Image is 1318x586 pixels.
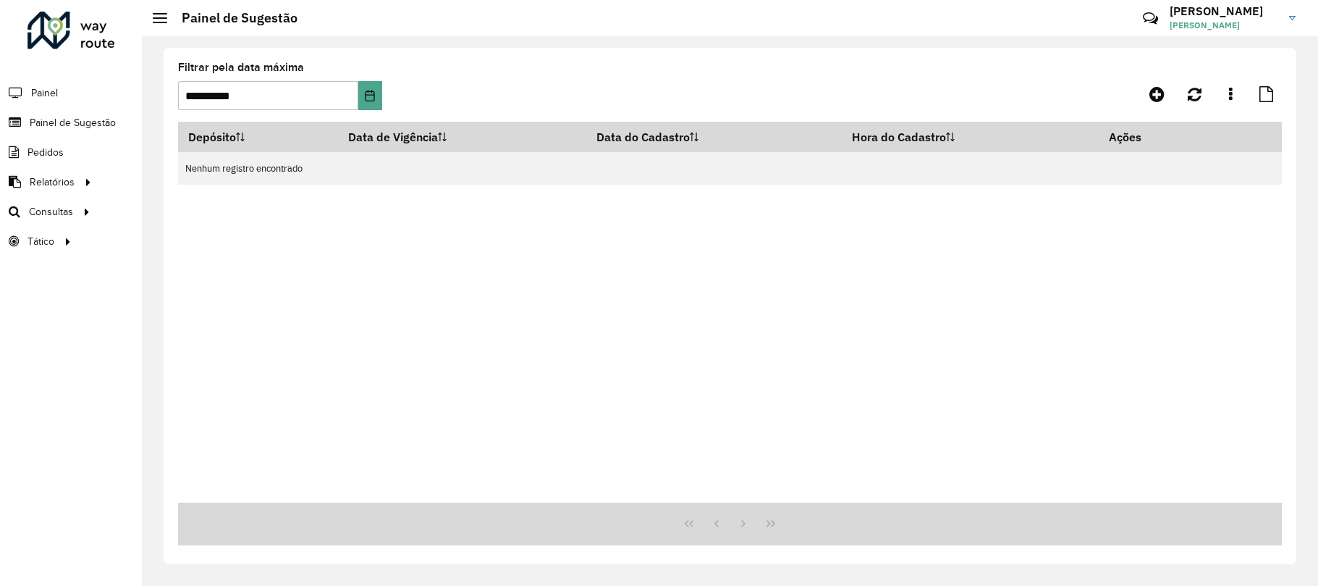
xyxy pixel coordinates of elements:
span: Painel [31,85,58,101]
span: Pedidos [28,145,64,160]
th: Hora do Cadastro [842,122,1099,152]
h3: [PERSON_NAME] [1170,4,1278,18]
label: Filtrar pela data máxima [178,59,304,76]
h2: Painel de Sugestão [167,10,297,26]
span: [PERSON_NAME] [1170,19,1278,32]
th: Data de Vigência [338,122,586,152]
th: Data do Cadastro [586,122,842,152]
span: Relatórios [30,175,75,190]
a: Contato Rápido [1135,3,1166,34]
button: Choose Date [358,81,382,110]
th: Depósito [178,122,338,152]
td: Nenhum registro encontrado [178,152,1282,185]
span: Consultas [29,204,73,219]
span: Tático [28,234,54,249]
span: Painel de Sugestão [30,115,116,130]
th: Ações [1099,122,1186,152]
